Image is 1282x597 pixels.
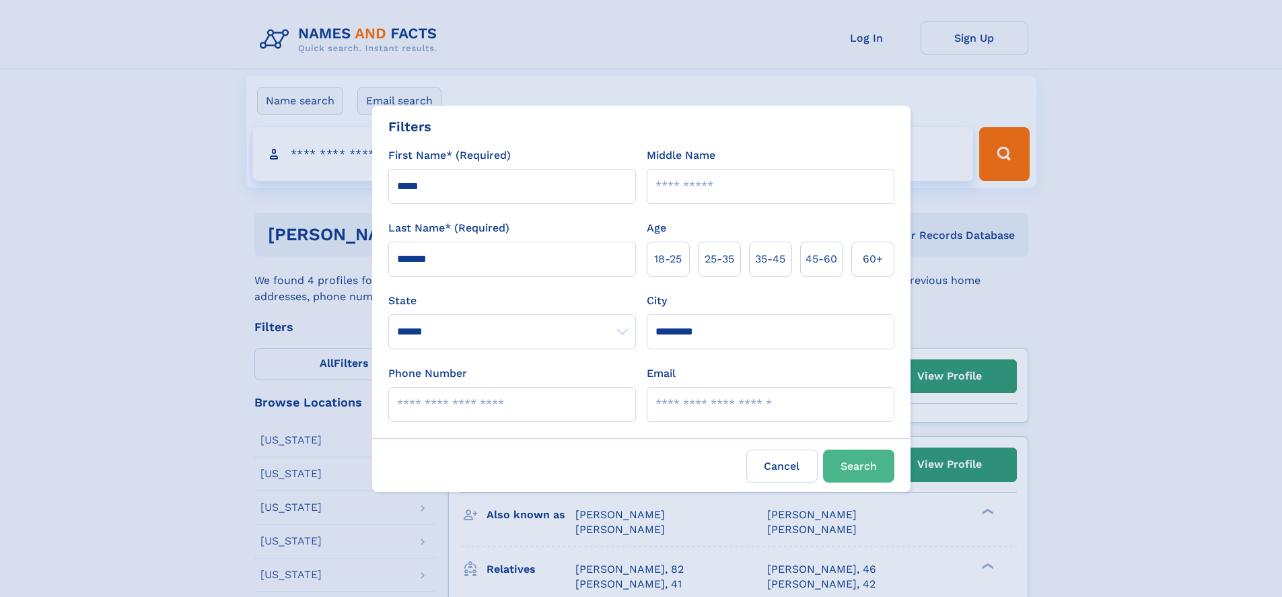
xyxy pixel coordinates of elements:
span: 60+ [863,251,883,267]
label: Phone Number [388,365,467,382]
span: 35‑45 [755,251,785,267]
label: Age [647,220,666,236]
label: First Name* (Required) [388,147,511,164]
label: Email [647,365,676,382]
span: 25‑35 [705,251,734,267]
label: State [388,293,636,309]
label: City [647,293,667,309]
label: Middle Name [647,147,715,164]
span: 18‑25 [654,251,682,267]
label: Last Name* (Required) [388,220,509,236]
span: 45‑60 [806,251,837,267]
button: Search [823,450,894,483]
label: Cancel [746,450,818,483]
div: Filters [388,116,431,137]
